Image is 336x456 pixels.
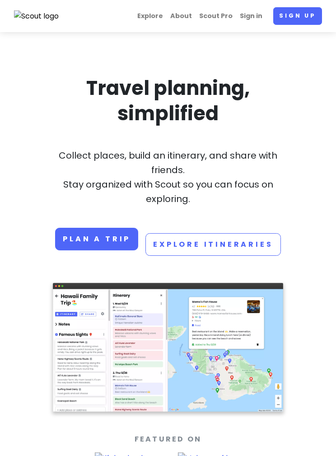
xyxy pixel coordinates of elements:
[167,7,196,25] a: About
[134,7,167,25] a: Explore
[236,7,266,25] a: Sign in
[196,7,236,25] a: Scout Pro
[53,283,283,412] img: Screenshot of app
[145,233,280,256] a: Explore Itineraries
[53,148,283,206] p: Collect places, build an itinerary, and share with friends. Stay organized with Scout so you can ...
[14,10,59,22] img: Scout logo
[53,75,283,126] h1: Travel planning, simplified
[55,228,138,250] a: Plan a trip
[53,433,283,445] p: Featured On
[273,7,322,25] a: Sign up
